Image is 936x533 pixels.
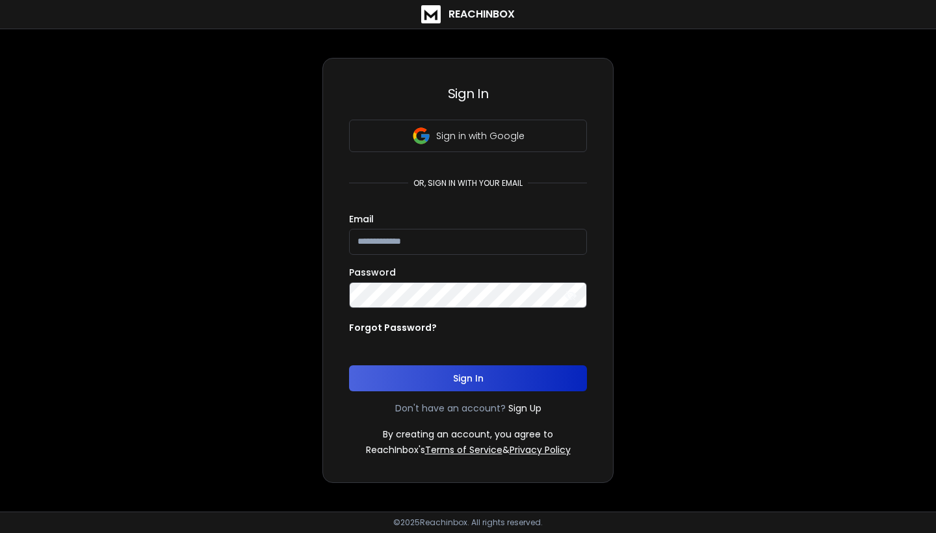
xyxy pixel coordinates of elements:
h1: ReachInbox [448,6,515,22]
a: ReachInbox [421,5,515,23]
label: Email [349,214,374,224]
p: or, sign in with your email [408,178,528,188]
p: Don't have an account? [395,402,506,415]
a: Privacy Policy [510,443,571,456]
button: Sign In [349,365,587,391]
p: By creating an account, you agree to [383,428,553,441]
p: © 2025 Reachinbox. All rights reserved. [393,517,543,528]
p: Sign in with Google [436,129,525,142]
p: Forgot Password? [349,321,437,334]
a: Terms of Service [425,443,502,456]
h3: Sign In [349,84,587,103]
p: ReachInbox's & [366,443,571,456]
a: Sign Up [508,402,541,415]
button: Sign in with Google [349,120,587,152]
img: logo [421,5,441,23]
label: Password [349,268,396,277]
